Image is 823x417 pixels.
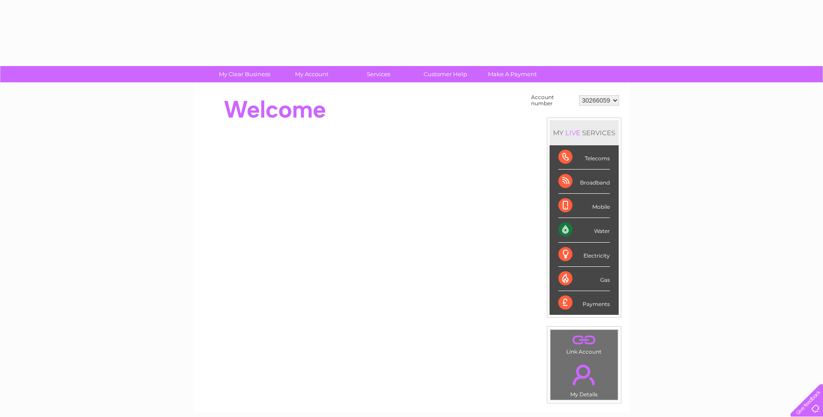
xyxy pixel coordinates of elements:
[558,194,610,218] div: Mobile
[208,66,281,82] a: My Clear Business
[558,267,610,291] div: Gas
[476,66,549,82] a: Make A Payment
[342,66,415,82] a: Services
[558,218,610,242] div: Water
[550,120,619,145] div: MY SERVICES
[409,66,482,82] a: Customer Help
[558,170,610,194] div: Broadband
[558,291,610,315] div: Payments
[553,332,616,347] a: .
[558,243,610,267] div: Electricity
[275,66,348,82] a: My Account
[564,129,582,137] div: LIVE
[529,92,577,109] td: Account number
[558,145,610,170] div: Telecoms
[550,357,618,400] td: My Details
[550,329,618,357] td: Link Account
[553,359,616,390] a: .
